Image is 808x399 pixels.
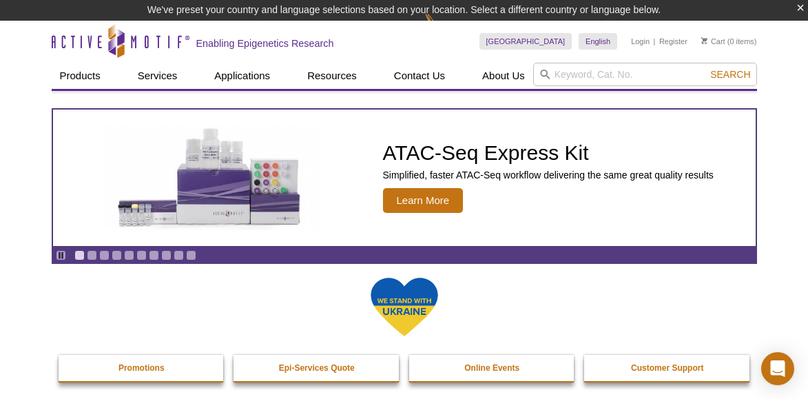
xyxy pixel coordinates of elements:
[370,276,439,338] img: We Stand With Ukraine
[299,63,365,89] a: Resources
[383,143,714,163] h2: ATAC-Seq Express Kit
[533,63,757,86] input: Keyword, Cat. No.
[53,110,756,246] article: ATAC-Seq Express Kit
[74,250,85,260] a: Go to slide 1
[186,250,196,260] a: Go to slide 10
[206,63,278,89] a: Applications
[631,363,703,373] strong: Customer Support
[706,68,754,81] button: Search
[383,188,464,213] span: Learn More
[56,250,66,260] a: Toggle autoplay
[654,33,656,50] li: |
[59,355,225,381] a: Promotions
[409,355,576,381] a: Online Events
[424,10,461,43] img: Change Here
[53,110,756,246] a: ATAC-Seq Express Kit ATAC-Seq Express Kit Simplified, faster ATAC-Seq workflow delivering the sam...
[97,125,324,230] img: ATAC-Seq Express Kit
[479,33,572,50] a: [GEOGRAPHIC_DATA]
[701,37,725,46] a: Cart
[383,169,714,181] p: Simplified, faster ATAC-Seq workflow delivering the same great quality results
[87,250,97,260] a: Go to slide 2
[631,37,650,46] a: Login
[112,250,122,260] a: Go to slide 4
[710,69,750,80] span: Search
[118,363,165,373] strong: Promotions
[99,250,110,260] a: Go to slide 3
[579,33,617,50] a: English
[196,37,334,50] h2: Enabling Epigenetics Research
[52,63,109,89] a: Products
[584,355,751,381] a: Customer Support
[659,37,687,46] a: Register
[130,63,186,89] a: Services
[136,250,147,260] a: Go to slide 6
[701,33,757,50] li: (0 items)
[124,250,134,260] a: Go to slide 5
[464,363,519,373] strong: Online Events
[279,363,355,373] strong: Epi-Services Quote
[149,250,159,260] a: Go to slide 7
[701,37,707,44] img: Your Cart
[234,355,400,381] a: Epi-Services Quote
[174,250,184,260] a: Go to slide 9
[386,63,453,89] a: Contact Us
[474,63,533,89] a: About Us
[761,352,794,385] div: Open Intercom Messenger
[161,250,172,260] a: Go to slide 8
